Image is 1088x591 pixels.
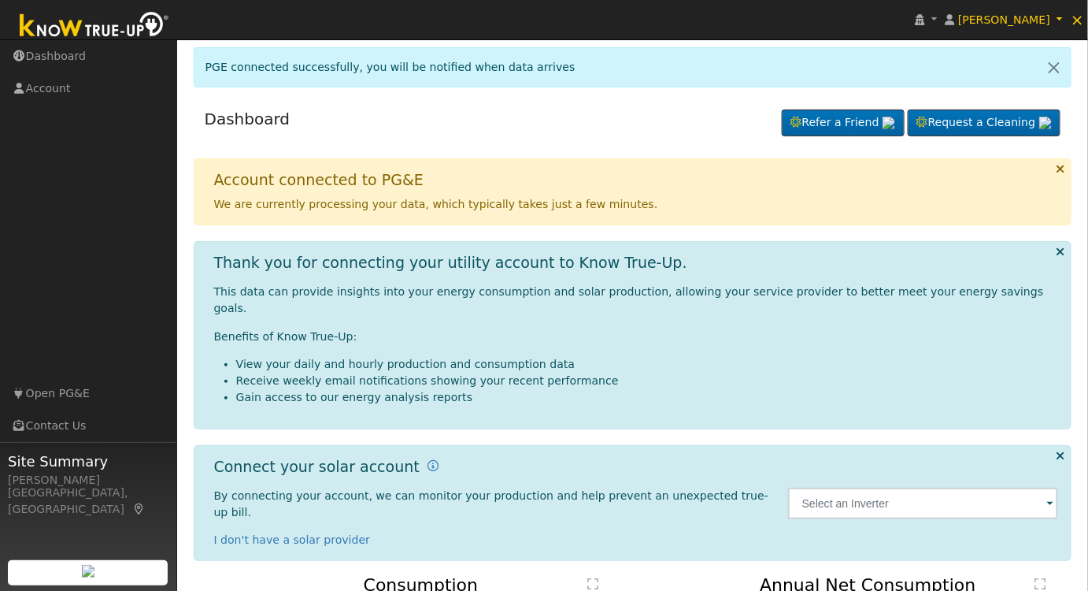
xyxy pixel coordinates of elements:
a: Refer a Friend [782,110,905,136]
a: I don't have a solar provider [214,533,371,546]
span: We are currently processing your data, which typically takes just a few minutes. [214,198,658,210]
div: [GEOGRAPHIC_DATA], [GEOGRAPHIC_DATA] [8,485,168,518]
li: Receive weekly email notifications showing your recent performance [236,373,1059,389]
a: Dashboard [205,110,291,128]
li: View your daily and hourly production and consumption data [236,356,1059,373]
a: Map [132,503,146,515]
h1: Thank you for connecting your utility account to Know True-Up. [214,254,687,272]
li: Gain access to our energy analysis reports [236,389,1059,406]
span: Site Summary [8,451,168,472]
text:  [587,578,598,590]
span: × [1071,10,1084,29]
a: Request a Cleaning [908,110,1060,136]
p: Benefits of Know True-Up: [214,329,1059,345]
img: retrieve [883,117,895,129]
h1: Account connected to PG&E [214,171,424,189]
input: Select an Inverter [788,488,1059,519]
img: retrieve [1039,117,1052,129]
text:  [1034,578,1045,590]
div: PGE connected successfully, you will be notified when data arrives [194,47,1072,87]
a: Close [1038,48,1071,87]
h1: Connect your solar account [214,458,420,476]
span: This data can provide insights into your energy consumption and solar production, allowing your s... [214,285,1044,314]
span: By connecting your account, we can monitor your production and help prevent an unexpected true-up... [214,489,769,519]
img: retrieve [82,565,94,578]
span: [PERSON_NAME] [958,13,1050,26]
img: Know True-Up [12,9,177,44]
div: [PERSON_NAME] [8,472,168,489]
